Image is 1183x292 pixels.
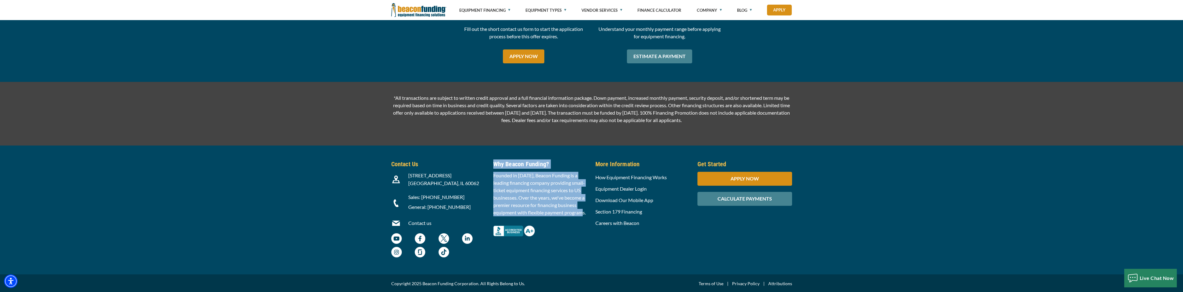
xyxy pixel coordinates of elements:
[723,280,732,287] span: |
[493,172,588,216] p: Founded in [DATE], Beacon Funding is a leading financing company providing small-ticket equipment...
[392,219,400,227] img: Beacon Funding Email Contact Icon
[595,174,667,180] a: How Equipment Financing Works
[697,192,792,206] div: CALCULATE PAYMENTS
[459,25,588,40] p: Fill out the short contact us form to start the application process before this offer expires.
[627,49,692,63] a: ESTIMATE A PAYMENT
[697,159,792,169] h5: Get Started
[732,280,760,287] a: Privacy Policy
[392,199,400,207] img: Beacon Funding Phone
[391,250,402,256] a: Beacon Funding Instagram - open in a new tab
[697,172,792,186] div: APPLY NOW
[760,280,768,287] span: |
[768,280,792,287] a: Attributions
[391,280,525,287] span: Copyright 2025 Beacon Funding Corporation. All Rights Belong to Us.
[595,159,690,169] h5: More Information
[391,233,402,244] img: Beacon Funding YouTube Channel
[392,176,400,183] img: Beacon Funding location
[415,250,425,256] a: Beacon Funding Glassdoor - open in a new tab
[697,196,792,201] a: CALCULATE PAYMENTS
[391,94,792,124] p: *All transactions are subject to written credit approval and a full financial information package...
[493,226,535,236] img: Better Business Bureau Complaint Free A+ Rating
[391,159,486,169] h5: Contact Us
[439,250,449,256] a: Beacon Funding TikTok - open in a new tab
[595,186,647,192] a: Equipment Dealer Login
[415,247,425,257] img: Beacon Funding Glassdoor
[503,49,544,63] a: APPLY NOW
[595,25,724,40] p: Understand your monthly payment range before applying for equipment financing.
[391,236,402,242] a: Beacon Funding YouTube Channel - open in a new tab
[699,280,723,287] a: Terms of Use
[493,224,535,230] a: Better Business Bureau Complaint Free A+ Rating - open in a new tab
[697,176,792,181] a: APPLY NOW
[439,233,449,244] img: Beacon Funding twitter
[408,172,479,186] span: [STREET_ADDRESS] [GEOGRAPHIC_DATA], IL 60062
[439,236,449,242] a: Beacon Funding twitter - open in a new tab
[439,247,449,257] img: Beacon Funding TikTok
[415,236,425,242] a: Beacon Funding Facebook - open in a new tab
[1140,275,1174,281] span: Live Chat Now
[391,247,402,257] img: Beacon Funding Instagram
[493,159,588,169] h5: Why Beacon Funding?
[462,233,473,244] img: Beacon Funding LinkedIn
[595,209,642,214] a: Section 179 Financing
[408,203,486,211] p: General: [PHONE_NUMBER]
[767,5,792,15] a: Apply
[408,193,486,201] p: Sales: [PHONE_NUMBER]
[595,220,639,226] a: Careers with Beacon
[4,274,18,288] div: Accessibility Menu
[595,197,653,203] a: Download Our Mobile App
[415,233,425,244] img: Beacon Funding Facebook
[1124,269,1177,287] button: Live Chat Now
[408,220,431,226] a: Contact us
[462,236,473,242] a: Beacon Funding LinkedIn - open in a new tab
